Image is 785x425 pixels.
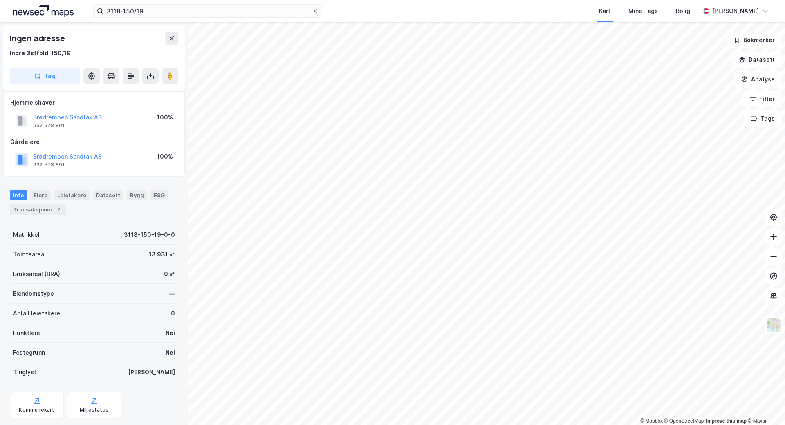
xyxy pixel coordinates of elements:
div: Eiere [30,190,51,200]
div: Indre Østfold, 150/19 [10,48,71,58]
div: [PERSON_NAME] [128,367,175,377]
div: Bruksareal (BRA) [13,269,60,279]
div: Tinglyst [13,367,36,377]
div: Mine Tags [628,6,658,16]
input: Søk på adresse, matrikkel, gårdeiere, leietakere eller personer [103,5,312,17]
iframe: Chat Widget [744,386,785,425]
div: Festegrunn [13,348,45,358]
div: 0 [171,308,175,318]
a: OpenStreetMap [664,418,704,424]
div: 2 [54,205,63,214]
div: 932 578 891 [33,162,65,168]
div: Kommunekart [19,407,54,413]
div: Antall leietakere [13,308,60,318]
a: Improve this map [706,418,747,424]
div: 0 ㎡ [164,269,175,279]
div: Bygg [127,190,147,200]
div: ESG [150,190,168,200]
button: Tags [744,110,782,127]
img: logo.a4113a55bc3d86da70a041830d287a7e.svg [13,5,74,17]
div: Tomteareal [13,250,46,259]
div: 3118-150-19-0-0 [124,230,175,240]
img: Z [766,317,781,333]
div: — [169,289,175,299]
div: 932 578 891 [33,122,65,129]
div: Nei [166,328,175,338]
div: Punktleie [13,328,40,338]
div: Nei [166,348,175,358]
div: Ingen adresse [10,32,66,45]
div: Gårdeiere [10,137,178,147]
div: Leietakere [54,190,90,200]
div: Eiendomstype [13,289,54,299]
div: Matrikkel [13,230,40,240]
div: 100% [157,112,173,122]
div: Miljøstatus [80,407,108,413]
button: Tag [10,68,80,84]
div: [PERSON_NAME] [712,6,759,16]
button: Datasett [732,52,782,68]
div: 100% [157,152,173,162]
div: Kontrollprogram for chat [744,386,785,425]
div: Info [10,190,27,200]
div: 13 931 ㎡ [149,250,175,259]
div: Kart [599,6,610,16]
button: Analyse [734,71,782,88]
button: Filter [742,91,782,107]
div: Datasett [93,190,123,200]
div: Hjemmelshaver [10,98,178,108]
button: Bokmerker [727,32,782,48]
div: Bolig [676,6,690,16]
div: Transaksjoner [10,204,66,215]
a: Mapbox [640,418,663,424]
